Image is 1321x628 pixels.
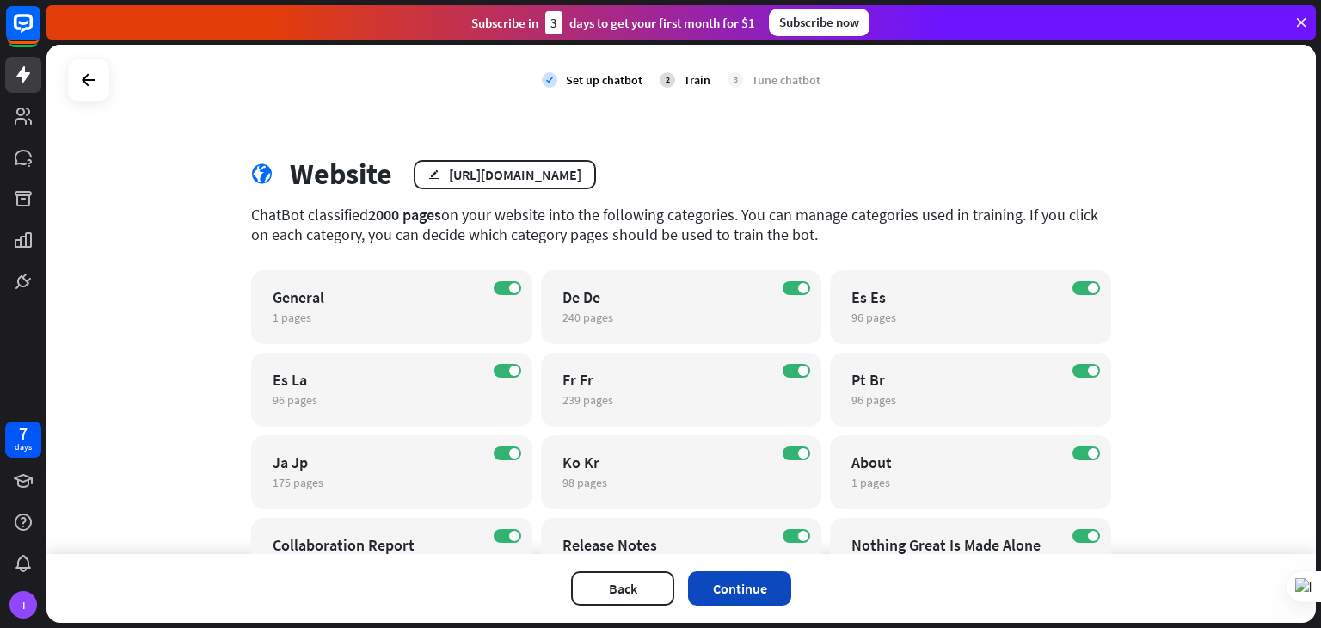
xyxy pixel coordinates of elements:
[471,11,755,34] div: Subscribe in days to get your first month for $1
[14,7,65,58] button: Open LiveChat chat widget
[566,72,642,88] div: Set up chatbot
[571,571,674,606] button: Back
[688,571,791,606] button: Continue
[449,166,581,183] div: [URL][DOMAIN_NAME]
[5,422,41,458] a: 7 days
[851,287,1060,307] div: Es Es
[19,426,28,441] div: 7
[851,535,1060,555] div: Nothing Great Is Made Alone
[851,370,1060,390] div: Pt Br
[273,453,481,472] div: Ja Jp
[251,205,1111,244] div: ChatBot classified on your website into the following categories. You can manage categories used ...
[368,205,441,225] span: 2000 pages
[562,287,771,307] div: De De
[273,370,481,390] div: Es La
[562,370,771,390] div: Fr Fr
[851,392,896,408] span: 96 pages
[851,310,896,325] span: 96 pages
[273,310,311,325] span: 1 pages
[562,453,771,472] div: Ko Kr
[15,441,32,453] div: days
[545,11,562,34] div: 3
[562,535,771,555] div: Release Notes
[851,453,1060,472] div: About
[769,9,869,36] div: Subscribe now
[273,287,481,307] div: General
[273,392,317,408] span: 96 pages
[851,475,890,490] span: 1 pages
[9,591,37,619] div: I
[660,72,675,88] div: 2
[273,475,323,490] span: 175 pages
[251,164,273,185] i: globe
[562,392,613,408] span: 239 pages
[684,72,710,88] div: Train
[428,169,440,180] i: edit
[562,475,607,490] span: 98 pages
[290,157,392,192] div: Website
[752,72,820,88] div: Tune chatbot
[273,535,481,555] div: Collaboration Report
[542,72,557,88] i: check
[728,72,743,88] div: 3
[562,310,613,325] span: 240 pages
